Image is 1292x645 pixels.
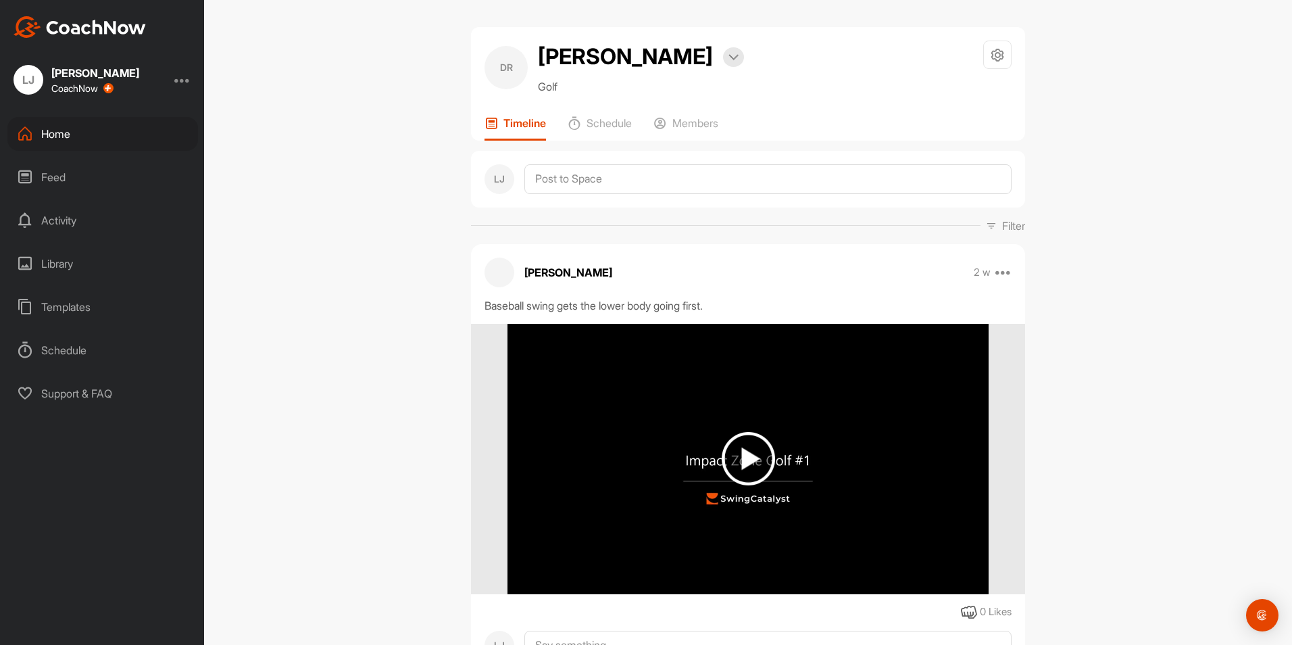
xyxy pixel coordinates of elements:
div: Baseball swing gets the lower body going first. [484,297,1012,314]
div: LJ [14,65,43,95]
div: 0 Likes [980,604,1012,620]
div: Open Intercom Messenger [1246,599,1278,631]
div: Home [7,117,198,151]
div: [PERSON_NAME] [51,68,139,78]
img: play [722,432,775,485]
p: Golf [538,78,744,95]
img: arrow-down [728,54,739,61]
img: CoachNow [14,16,146,38]
p: Schedule [587,116,632,130]
h2: [PERSON_NAME] [538,41,713,73]
p: Filter [1002,218,1025,234]
p: 2 w [974,266,991,279]
div: Library [7,247,198,281]
div: Activity [7,204,198,237]
p: Timeline [503,116,546,130]
div: Support & FAQ [7,377,198,410]
div: CoachNow [51,83,114,94]
div: Templates [7,290,198,324]
div: DR [484,46,528,89]
p: Members [672,116,718,130]
div: Feed [7,160,198,194]
img: media [507,324,988,594]
div: Schedule [7,333,198,367]
p: [PERSON_NAME] [524,264,612,281]
div: LJ [484,164,514,194]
